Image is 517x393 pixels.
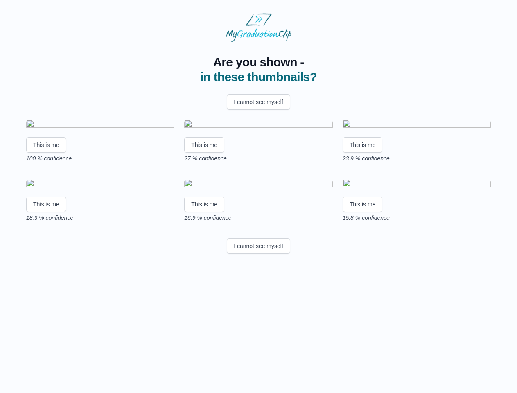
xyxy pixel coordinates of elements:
button: I cannot see myself [227,238,290,254]
button: This is me [343,196,383,212]
p: 16.9 % confidence [184,214,332,222]
button: This is me [26,196,66,212]
button: This is me [184,137,224,153]
span: in these thumbnails? [200,70,317,84]
img: 2aedfb3191096ca8972738fe466b52ceba8dd855.gif [184,179,332,190]
p: 27 % confidence [184,154,332,163]
img: d3b6b4025b6f1a5630434bdc76ea6f51f83a388b.gif [184,120,332,131]
img: 77ec74542139d2ac23d5fb17135e0c19b64e9822.gif [343,120,491,131]
p: 100 % confidence [26,154,174,163]
p: 23.9 % confidence [343,154,491,163]
button: This is me [26,137,66,153]
p: 15.8 % confidence [343,214,491,222]
img: 96b72c3d3976910b2886edcce0ac05eae001a3d7.gif [26,120,174,131]
p: 18.3 % confidence [26,214,174,222]
img: MyGraduationClip [226,13,291,42]
img: 4e0d180473f8256c54267d33a1462675e61f6fb2.gif [343,179,491,190]
button: I cannot see myself [227,94,290,110]
button: This is me [184,196,224,212]
button: This is me [343,137,383,153]
span: Are you shown - [200,55,317,70]
img: e38d4b5daa5313c4589fcf9907c0e7983ccbe313.gif [26,179,174,190]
